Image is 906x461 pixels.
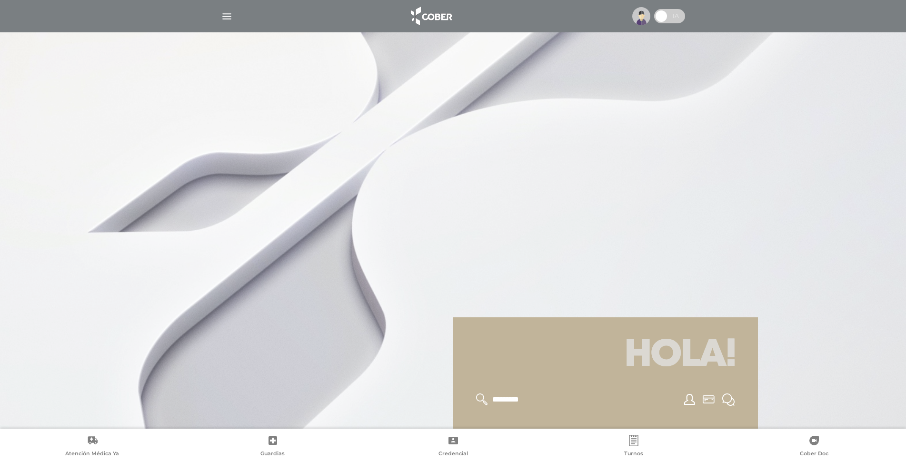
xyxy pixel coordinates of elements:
[624,450,643,459] span: Turnos
[406,5,456,28] img: logo_cober_home-white.png
[438,450,468,459] span: Credencial
[632,7,650,25] img: profile-placeholder.svg
[543,435,724,459] a: Turnos
[724,435,904,459] a: Cober Doc
[260,450,285,459] span: Guardias
[2,435,182,459] a: Atención Médica Ya
[65,450,119,459] span: Atención Médica Ya
[221,10,233,22] img: Cober_menu-lines-white.svg
[363,435,543,459] a: Credencial
[182,435,363,459] a: Guardias
[800,450,828,459] span: Cober Doc
[465,329,747,382] h1: Hola!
